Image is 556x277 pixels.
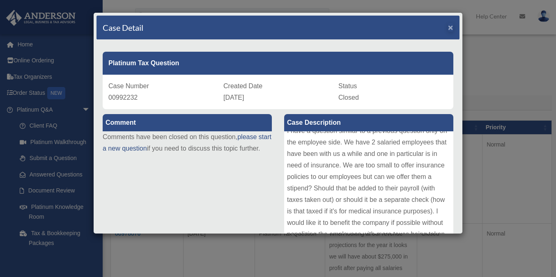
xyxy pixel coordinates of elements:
div: Platinum Tax Question [103,52,453,75]
p: Comments have been closed on this question, if you need to discuss this topic further. [103,131,272,154]
h4: Case Detail [103,22,143,33]
span: Created Date [223,82,262,89]
button: Close [448,23,453,32]
label: Case Description [284,114,453,131]
span: × [448,23,453,32]
span: Case Number [108,82,149,89]
a: please start a new question [103,133,271,152]
div: I have a question similar to a previous question only on the employee side. We have 2 salaried em... [284,131,453,254]
label: Comment [103,114,272,131]
span: [DATE] [223,94,244,101]
span: 00992232 [108,94,138,101]
span: Status [338,82,357,89]
span: Closed [338,94,359,101]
